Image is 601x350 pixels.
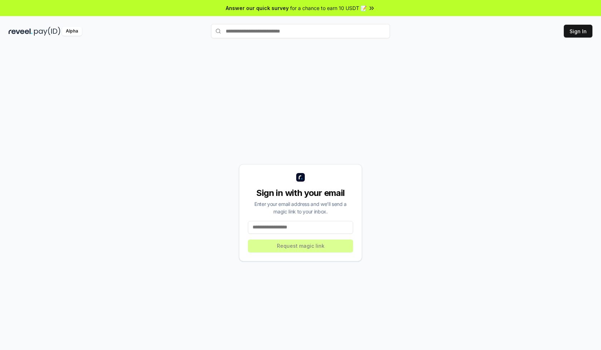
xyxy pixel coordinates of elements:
[564,25,592,38] button: Sign In
[9,27,33,36] img: reveel_dark
[248,187,353,199] div: Sign in with your email
[248,200,353,215] div: Enter your email address and we’ll send a magic link to your inbox.
[62,27,82,36] div: Alpha
[34,27,60,36] img: pay_id
[290,4,367,12] span: for a chance to earn 10 USDT 📝
[296,173,305,182] img: logo_small
[226,4,289,12] span: Answer our quick survey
